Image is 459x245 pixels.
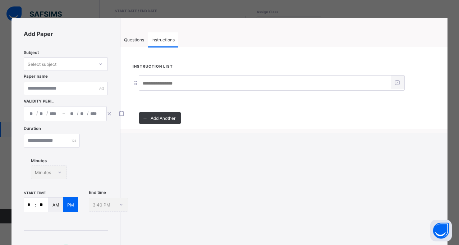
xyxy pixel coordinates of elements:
[430,220,452,241] button: Open asap
[151,115,175,121] span: Add Another
[67,202,74,208] p: PM
[52,202,59,208] p: AM
[35,202,36,208] p: :
[24,74,48,79] label: Paper name
[87,110,88,116] span: /
[24,191,46,195] span: start time
[63,110,65,117] span: –
[124,37,144,42] span: Questions
[89,190,106,195] span: End time
[46,110,48,116] span: /
[77,110,78,116] span: /
[24,50,39,55] span: Subject
[24,99,55,104] span: Validity Period
[28,57,56,71] div: Select subject
[31,158,47,163] span: Minutes
[133,64,173,68] span: Instruction List
[24,126,41,131] label: Duration
[151,37,175,42] span: Instructions
[36,110,38,116] span: /
[24,30,108,37] span: Add Paper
